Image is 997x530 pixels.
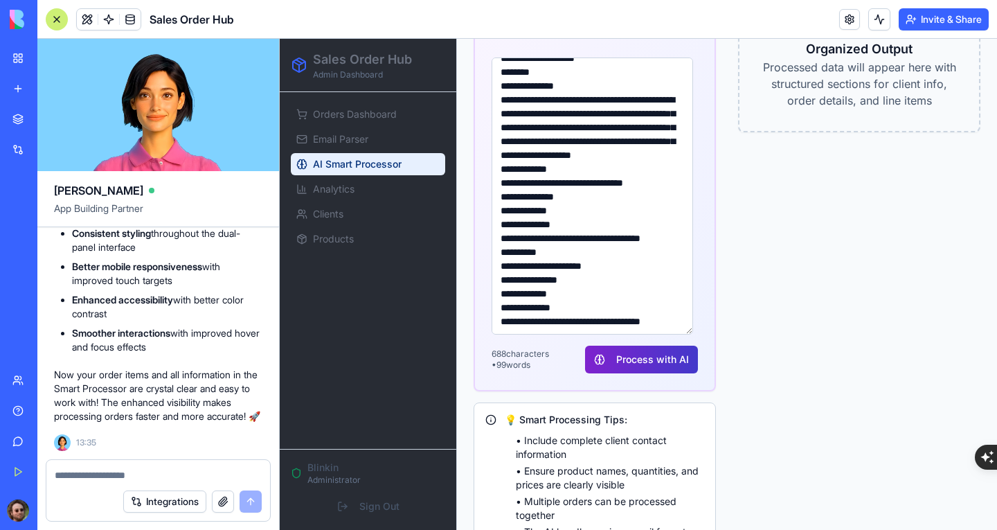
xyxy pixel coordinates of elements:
span: Clients [33,168,64,182]
img: Ella_00000_wcx2te.png [54,434,71,451]
a: Analytics [11,139,165,161]
a: Clients [11,164,165,186]
a: Products [11,189,165,211]
strong: Consistent styling [72,227,151,239]
li: • Multiple orders can be processed together [236,456,424,484]
p: 💡 Smart Processing Tips: [225,373,424,389]
button: Sign Out [11,455,165,480]
span: 13:35 [76,437,96,448]
a: Orders Dashboard [11,64,165,87]
span: AI Smart Processor [33,118,122,132]
button: Integrations [123,491,206,513]
li: • Include complete client contact information [236,395,424,423]
span: [PERSON_NAME] [54,182,143,199]
p: Processed data will appear here with structured sections for client info, order details, and line... [482,20,677,70]
p: Admin Dashboard [33,30,132,42]
li: • Ensure product names, quantities, and prices are clearly visible [236,425,424,453]
p: Blinkin [28,422,81,436]
li: throughout the dual-panel interface [72,227,262,254]
li: with improved hover and focus effects [72,326,262,354]
span: Email Parser [33,94,89,107]
span: App Building Partner [54,202,262,227]
strong: Better mobile responsiveness [72,260,202,272]
span: Products [33,193,74,207]
img: ACg8ocLOzJOMfx9isZ1m78W96V-9B_-F0ZO2mgTmhXa4GGAzbULkhUdz=s96-c [7,500,29,522]
span: Sales Order Hub [150,11,234,28]
a: Email Parser [11,89,165,112]
span: Analytics [33,143,75,157]
span: 688 characters • 99 words [212,310,269,331]
h3: Organized Output [482,1,677,20]
p: Administrator [28,436,81,447]
strong: Enhanced accessibility [72,294,173,306]
button: Process with AI [305,307,418,335]
li: with improved touch targets [72,260,262,288]
img: logo [10,10,96,29]
strong: Smoother interactions [72,327,170,339]
li: with better color contrast [72,293,262,321]
p: Now your order items and all information in the Smart Processor are crystal clear and easy to wor... [54,368,262,423]
h1: Sales Order Hub [33,11,132,30]
button: Invite & Share [899,8,989,30]
li: • The AI handles various email formats automatically [236,486,424,514]
a: AI Smart Processor [11,114,165,136]
span: Orders Dashboard [33,69,117,82]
